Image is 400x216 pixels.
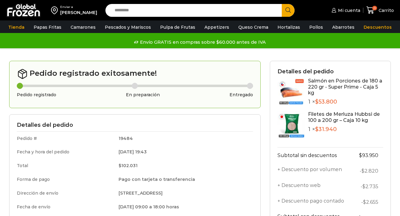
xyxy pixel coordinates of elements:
[350,163,383,179] td: -
[277,163,350,179] th: + Descuento por volumen
[361,168,378,174] bdi: 2.820
[17,145,114,159] td: Fecha y hora del pedido
[315,98,318,105] span: $
[68,21,99,33] a: Camarones
[102,21,154,33] a: Pescados y Mariscos
[308,111,380,123] a: Filetes de Merluza Hubbsi de 100 a 200 gr – Caja 10 kg
[359,152,362,158] span: $
[350,179,383,194] td: -
[17,92,56,97] h3: Pedido registrado
[114,173,253,186] td: Pago con tarjeta o transferencia
[277,68,383,75] h3: Detalles del pedido
[60,9,97,16] div: [PERSON_NAME]
[330,4,360,16] a: Mi cuenta
[336,7,360,13] span: Mi cuenta
[17,68,253,79] h2: Pedido registrado exitosamente!
[114,186,253,200] td: [STREET_ADDRESS]
[306,21,326,33] a: Pollos
[308,126,383,133] p: 1 ×
[114,145,253,159] td: [DATE] 19:43
[114,200,253,213] td: [DATE] 09:00 a 18:00 horas
[361,168,365,174] span: $
[157,21,198,33] a: Pulpa de Frutas
[329,21,358,33] a: Abarrotes
[315,98,337,105] bdi: 53.800
[60,5,97,9] div: Enviar a
[229,92,253,97] h3: Entregado
[277,194,350,210] th: + Descuento pago contado
[51,5,60,15] img: address-field-icon.svg
[308,99,383,105] p: 1 ×
[315,126,337,133] bdi: 31.940
[17,186,114,200] td: Dirección de envío
[274,21,303,33] a: Hortalizas
[235,21,271,33] a: Queso Crema
[17,122,253,129] h3: Detalles del pedido
[114,131,253,145] td: 19484
[362,184,378,189] bdi: 2.735
[315,126,318,133] span: $
[363,199,378,205] bdi: 2.655
[17,173,114,186] td: Forma de pago
[361,21,395,33] a: Descuentos
[126,92,160,97] h3: En preparación
[282,4,295,17] button: Search button
[17,131,114,145] td: Pedido #
[277,179,350,194] th: + Descuento web
[308,78,382,95] a: Salmón en Porciones de 180 a 220 gr - Super Prime - Caja 5 kg
[119,163,138,168] bdi: 102.031
[17,200,114,213] td: Fecha de envío
[31,21,64,33] a: Papas Fritas
[277,147,350,163] th: Subtotal sin descuentos
[363,199,366,205] span: $
[372,6,377,11] span: 0
[377,7,394,13] span: Carrito
[362,184,365,189] span: $
[366,3,394,17] a: 0 Carrito
[201,21,232,33] a: Appetizers
[359,152,378,158] bdi: 93.950
[17,159,114,173] td: Total
[5,21,28,33] a: Tienda
[119,163,121,168] span: $
[350,194,383,210] td: -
